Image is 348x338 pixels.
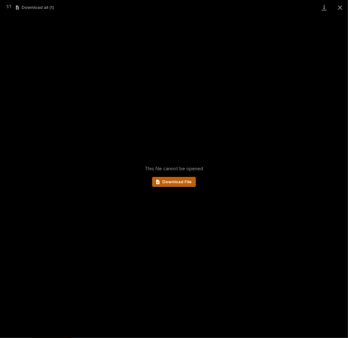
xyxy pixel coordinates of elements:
button: Download all (1) [16,5,54,10]
span: 1 [6,4,8,9]
a: Download File [152,177,196,187]
span: Download File [162,180,192,184]
span: 1 [10,4,11,9]
span: This file cannot be opened [145,166,203,172]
